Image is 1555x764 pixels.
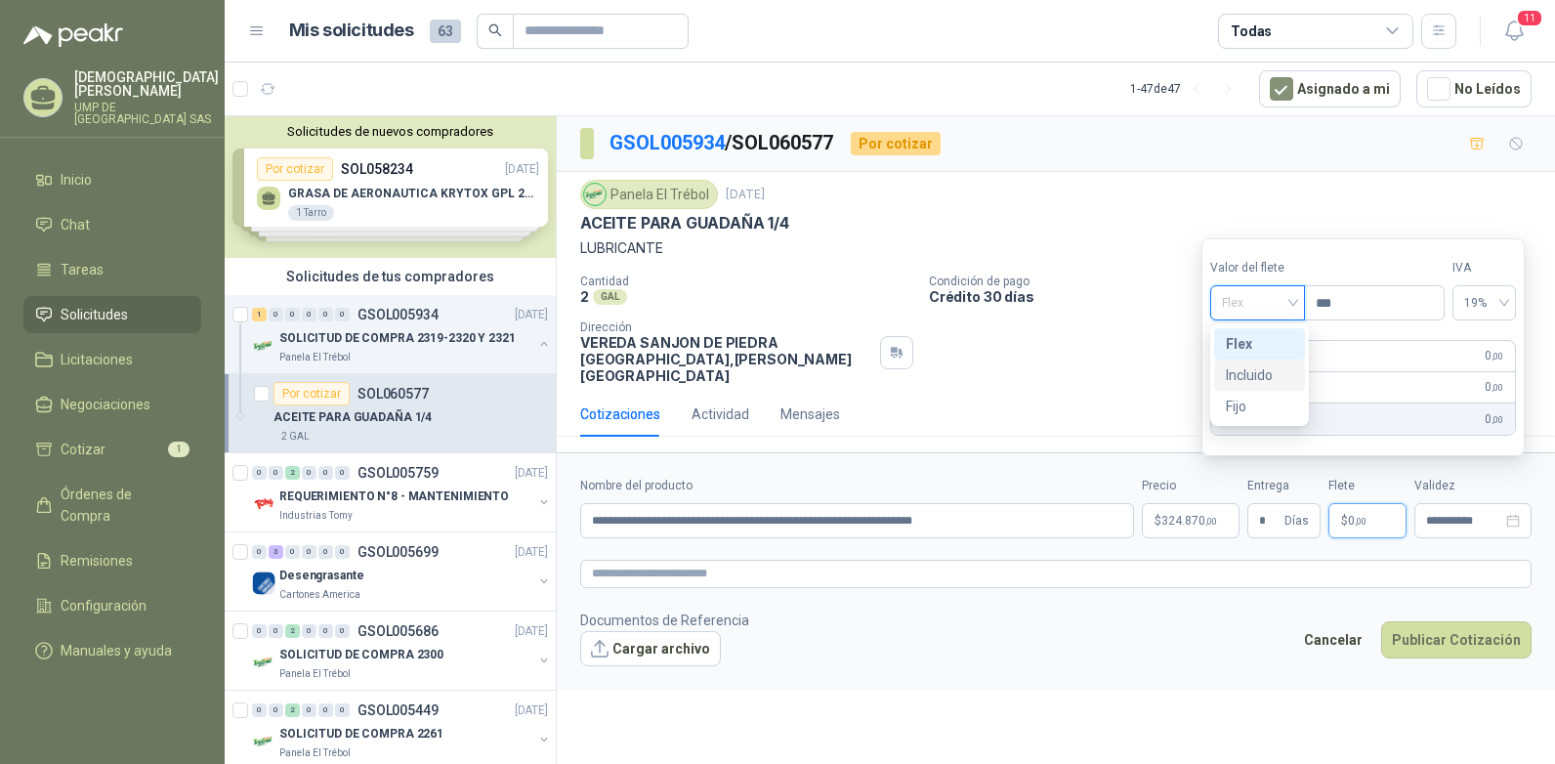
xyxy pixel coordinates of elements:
[302,466,316,480] div: 0
[252,334,275,358] img: Company Logo
[285,545,300,559] div: 0
[515,543,548,562] p: [DATE]
[285,466,300,480] div: 2
[1492,351,1503,361] span: ,00
[488,23,502,37] span: search
[61,484,183,527] span: Órdenes de Compra
[269,308,283,321] div: 0
[23,542,201,579] a: Remisiones
[252,461,552,524] a: 0 0 2 0 0 0 GSOL005759[DATE] Company LogoREQUERIMIENTO N°8 - MANTENIMIENTOIndustrias Tomy
[1214,391,1305,422] div: Fijo
[1328,477,1407,495] label: Flete
[430,20,461,43] span: 63
[1485,378,1502,397] span: 0
[357,703,439,717] p: GSOL005449
[1226,364,1293,386] div: Incluido
[279,745,351,761] p: Panela El Trébol
[252,619,552,682] a: 0 0 2 0 0 0 GSOL005686[DATE] Company LogoSOLICITUD DE COMPRA 2300Panela El Trébol
[593,289,627,305] div: GAL
[335,703,350,717] div: 0
[23,386,201,423] a: Negociaciones
[23,476,201,534] a: Órdenes de Compra
[1161,515,1217,527] span: 324.870
[61,550,133,572] span: Remisiones
[74,102,219,125] p: UMP DE [GEOGRAPHIC_DATA] SAS
[61,349,133,370] span: Licitaciones
[318,545,333,559] div: 0
[23,161,201,198] a: Inicio
[23,341,201,378] a: Licitaciones
[279,488,509,506] p: REQUERIMIENTO N°8 - MANTENIMIENTO
[609,131,725,154] a: GSOL005934
[1485,347,1502,365] span: 0
[1293,621,1373,658] button: Cancelar
[357,308,439,321] p: GSOL005934
[225,374,556,453] a: Por cotizarSOL060577ACEITE PARA GUADAÑA 1/42 GAL
[335,624,350,638] div: 0
[1210,259,1304,277] label: Valor del flete
[279,350,351,365] p: Panela El Trébol
[23,587,201,624] a: Configuración
[61,169,92,191] span: Inicio
[580,288,589,305] p: 2
[1414,477,1532,495] label: Validez
[1222,288,1293,318] span: Flex
[580,477,1134,495] label: Nombre del producto
[61,259,104,280] span: Tareas
[279,725,443,743] p: SOLICITUD DE COMPRA 2261
[61,439,105,460] span: Cotizar
[252,466,267,480] div: 0
[335,308,350,321] div: 0
[1226,396,1293,417] div: Fijo
[279,567,363,585] p: Desengrasante
[279,587,360,603] p: Cartones America
[232,124,548,139] button: Solicitudes de nuevos compradores
[23,632,201,669] a: Manuales y ayuda
[302,624,316,638] div: 0
[580,631,721,666] button: Cargar archivo
[269,624,283,638] div: 0
[1226,333,1293,355] div: Flex
[584,184,606,205] img: Company Logo
[580,334,872,384] p: VEREDA SANJON DE PIEDRA [GEOGRAPHIC_DATA] , [PERSON_NAME][GEOGRAPHIC_DATA]
[335,466,350,480] div: 0
[1492,414,1503,425] span: ,00
[273,429,317,445] div: 2 GAL
[252,492,275,516] img: Company Logo
[580,403,660,425] div: Cotizaciones
[252,303,552,365] a: 1 0 0 0 0 0 GSOL005934[DATE] Company LogoSOLICITUD DE COMPRA 2319-2320 Y 2321Panela El Trébol
[1231,21,1272,42] div: Todas
[285,308,300,321] div: 0
[61,595,147,616] span: Configuración
[318,466,333,480] div: 0
[1381,621,1532,658] button: Publicar Cotización
[1130,73,1243,105] div: 1 - 47 de 47
[1416,70,1532,107] button: No Leídos
[252,572,275,595] img: Company Logo
[74,70,219,98] p: [DEMOGRAPHIC_DATA] [PERSON_NAME]
[609,128,835,158] p: / SOL060577
[273,408,432,427] p: ACEITE PARA GUADAÑA 1/4
[357,545,439,559] p: GSOL005699
[1452,259,1516,277] label: IVA
[279,646,443,664] p: SOLICITUD DE COMPRA 2300
[515,622,548,641] p: [DATE]
[318,703,333,717] div: 0
[23,431,201,468] a: Cotizar1
[23,206,201,243] a: Chat
[1464,288,1504,318] span: 19%
[318,624,333,638] div: 0
[61,394,150,415] span: Negociaciones
[851,132,941,155] div: Por cotizar
[1485,410,1502,429] span: 0
[1247,477,1321,495] label: Entrega
[252,730,275,753] img: Company Logo
[1341,515,1348,527] span: $
[279,666,351,682] p: Panela El Trébol
[1142,503,1240,538] p: $324.870,00
[580,610,749,631] p: Documentos de Referencia
[225,116,556,258] div: Solicitudes de nuevos compradoresPor cotizarSOL058234[DATE] GRASA DE AERONAUTICA KRYTOX GPL 207 (...
[61,640,172,661] span: Manuales y ayuda
[302,703,316,717] div: 0
[580,180,718,209] div: Panela El Trébol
